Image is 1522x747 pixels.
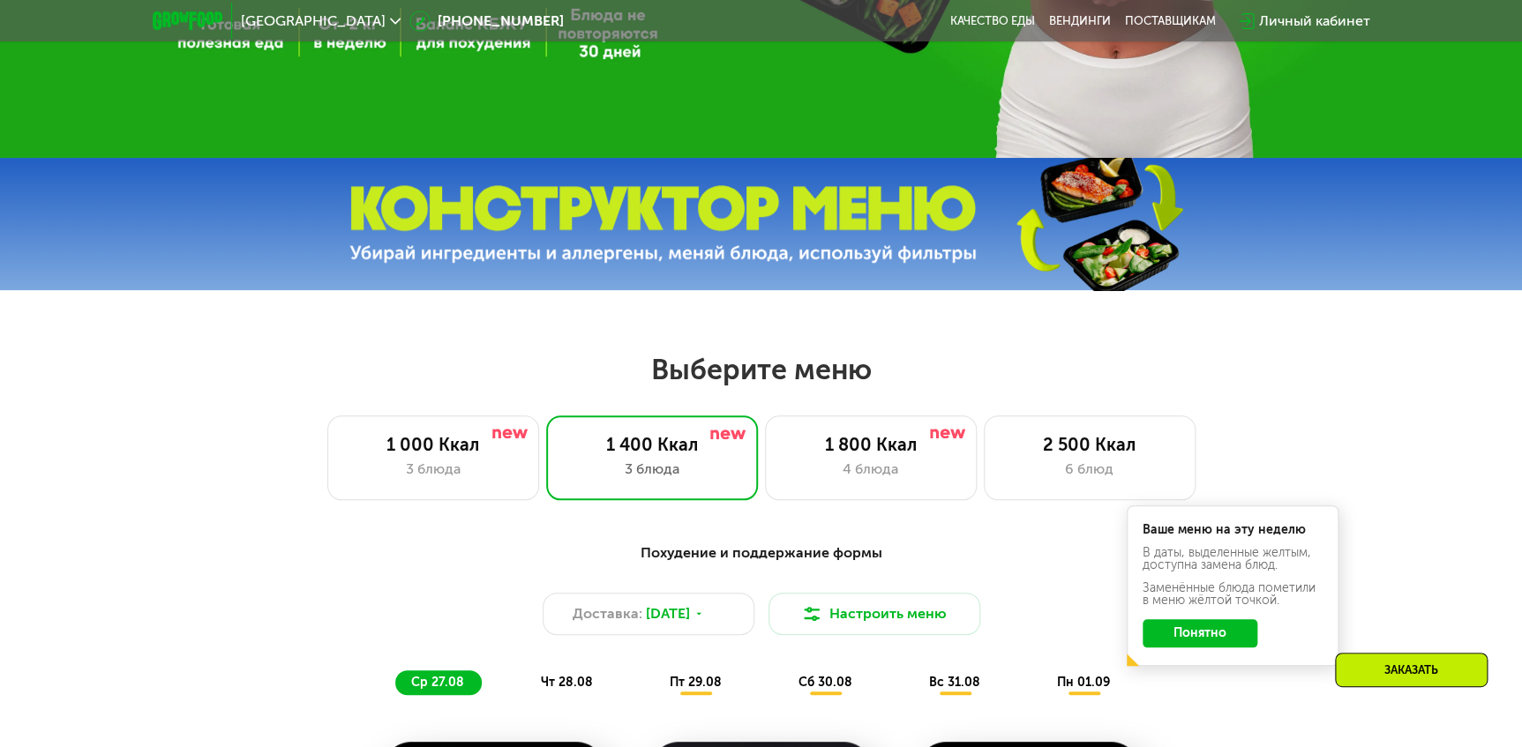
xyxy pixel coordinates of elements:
[1125,14,1216,28] div: поставщикам
[1143,524,1323,536] div: Ваше меню на эту неделю
[565,434,739,455] div: 1 400 Ккал
[950,14,1035,28] a: Качество еды
[409,11,564,32] a: [PHONE_NUMBER]
[1002,459,1177,480] div: 6 блюд
[1057,675,1110,690] span: пн 01.09
[1143,547,1323,571] div: В даты, выделенные желтым, доступна замена блюд.
[1049,14,1111,28] a: Вендинги
[1143,582,1323,607] div: Заменённые блюда пометили в меню жёлтой точкой.
[798,675,852,690] span: сб 30.08
[241,14,386,28] span: [GEOGRAPHIC_DATA]
[1259,11,1370,32] div: Личный кабинет
[768,593,980,635] button: Настроить меню
[346,434,521,455] div: 1 000 Ккал
[1335,653,1488,687] div: Заказать
[929,675,980,690] span: вс 31.08
[239,542,1284,564] div: Похудение и поддержание формы
[1143,619,1257,647] button: Понятно
[573,603,642,624] span: Доставка:
[411,675,464,690] span: ср 27.08
[670,675,722,690] span: пт 29.08
[783,459,958,480] div: 4 блюда
[1002,434,1177,455] div: 2 500 Ккал
[565,459,739,480] div: 3 блюда
[541,675,593,690] span: чт 28.08
[646,603,690,624] span: [DATE]
[783,434,958,455] div: 1 800 Ккал
[346,459,521,480] div: 3 блюда
[56,352,1466,387] h2: Выберите меню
